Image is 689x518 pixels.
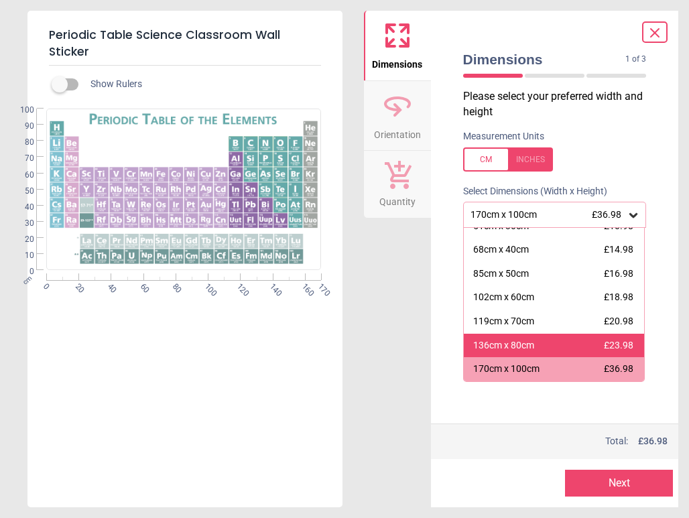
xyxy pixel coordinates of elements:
[267,281,275,290] span: 140
[592,209,621,220] span: £36.98
[463,130,544,143] label: Measurement Units
[463,89,657,119] p: Please select your preferred width and height
[469,209,627,220] div: 170cm x 100cm
[9,121,34,132] span: 90
[372,52,422,72] span: Dimensions
[473,315,534,328] div: 119cm x 70cm
[364,11,431,80] button: Dimensions
[473,363,540,376] div: 170cm x 100cm
[170,281,178,290] span: 80
[60,76,342,92] div: Show Rulers
[9,266,34,277] span: 0
[625,54,646,65] span: 1 of 3
[9,202,34,213] span: 40
[604,268,633,279] span: £16.98
[9,170,34,181] span: 60
[105,281,114,290] span: 40
[462,435,668,448] div: Total:
[299,281,308,290] span: 160
[374,122,421,142] span: Orientation
[604,316,633,326] span: £20.98
[604,363,633,374] span: £36.98
[473,243,529,257] div: 68cm x 40cm
[473,291,534,304] div: 102cm x 60cm
[379,189,416,209] span: Quantity
[9,218,34,229] span: 30
[9,105,34,116] span: 100
[202,281,210,290] span: 100
[604,244,633,255] span: £14.98
[364,151,431,218] button: Quantity
[235,281,243,290] span: 120
[40,281,49,290] span: 0
[9,250,34,261] span: 10
[137,281,146,290] span: 60
[9,234,34,245] span: 20
[604,340,633,350] span: £23.98
[452,185,607,198] label: Select Dimensions (Width x Height)
[72,281,81,290] span: 20
[364,81,431,151] button: Orientation
[604,292,633,302] span: £18.98
[473,339,534,352] div: 136cm x 80cm
[9,186,34,197] span: 50
[49,21,321,66] h5: Periodic Table Science Classroom Wall Sticker
[21,274,34,286] span: cm
[638,435,668,448] span: £
[315,281,324,290] span: 170
[565,470,673,497] button: Next
[9,137,34,148] span: 80
[9,153,34,164] span: 70
[643,436,668,446] span: 36.98
[473,267,529,281] div: 85cm x 50cm
[463,50,626,69] span: Dimensions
